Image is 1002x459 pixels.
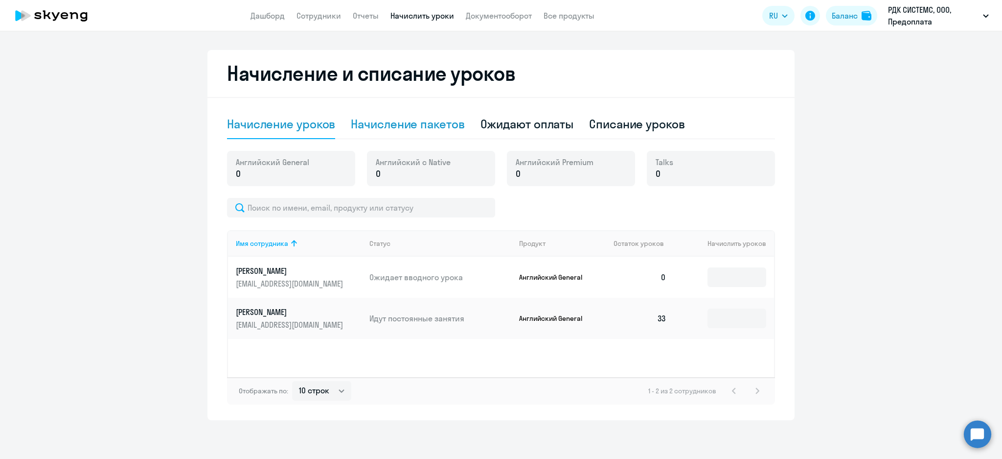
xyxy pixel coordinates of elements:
span: RU [769,10,778,22]
span: 0 [376,168,381,180]
span: Английский General [236,157,309,168]
button: RU [762,6,795,25]
span: 0 [516,168,521,180]
p: [EMAIL_ADDRESS][DOMAIN_NAME] [236,278,345,289]
span: 0 [656,168,660,180]
h2: Начисление и списание уроков [227,62,775,85]
div: Имя сотрудника [236,239,288,248]
span: 0 [236,168,241,180]
p: [PERSON_NAME] [236,307,345,317]
a: Все продукты [544,11,594,21]
span: Остаток уроков [614,239,664,248]
div: Продукт [519,239,546,248]
span: 1 - 2 из 2 сотрудников [648,387,716,395]
a: [PERSON_NAME][EMAIL_ADDRESS][DOMAIN_NAME] [236,307,362,330]
a: Документооборот [466,11,532,21]
div: Начисление пакетов [351,116,464,132]
div: Остаток уроков [614,239,674,248]
a: Отчеты [353,11,379,21]
span: Английский с Native [376,157,451,168]
p: Английский General [519,314,592,323]
a: [PERSON_NAME][EMAIL_ADDRESS][DOMAIN_NAME] [236,266,362,289]
p: Идут постоянные занятия [369,313,511,324]
div: Баланс [832,10,858,22]
p: Английский General [519,273,592,282]
div: Имя сотрудника [236,239,362,248]
div: Продукт [519,239,606,248]
a: Сотрудники [296,11,341,21]
p: [PERSON_NAME] [236,266,345,276]
span: Talks [656,157,673,168]
p: РДК СИСТЕМС, ООО, Предоплата [888,4,979,27]
input: Поиск по имени, email, продукту или статусу [227,198,495,217]
img: balance [862,11,871,21]
p: [EMAIL_ADDRESS][DOMAIN_NAME] [236,319,345,330]
span: Английский Premium [516,157,593,168]
p: Ожидает вводного урока [369,272,511,283]
div: Начисление уроков [227,116,335,132]
div: Статус [369,239,390,248]
a: Дашборд [250,11,285,21]
div: Статус [369,239,511,248]
th: Начислить уроков [674,230,774,257]
span: Отображать по: [239,387,288,395]
button: Балансbalance [826,6,877,25]
button: РДК СИСТЕМС, ООО, Предоплата [883,4,994,27]
div: Списание уроков [589,116,685,132]
td: 0 [606,257,674,298]
td: 33 [606,298,674,339]
a: Начислить уроки [390,11,454,21]
div: Ожидают оплаты [480,116,574,132]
